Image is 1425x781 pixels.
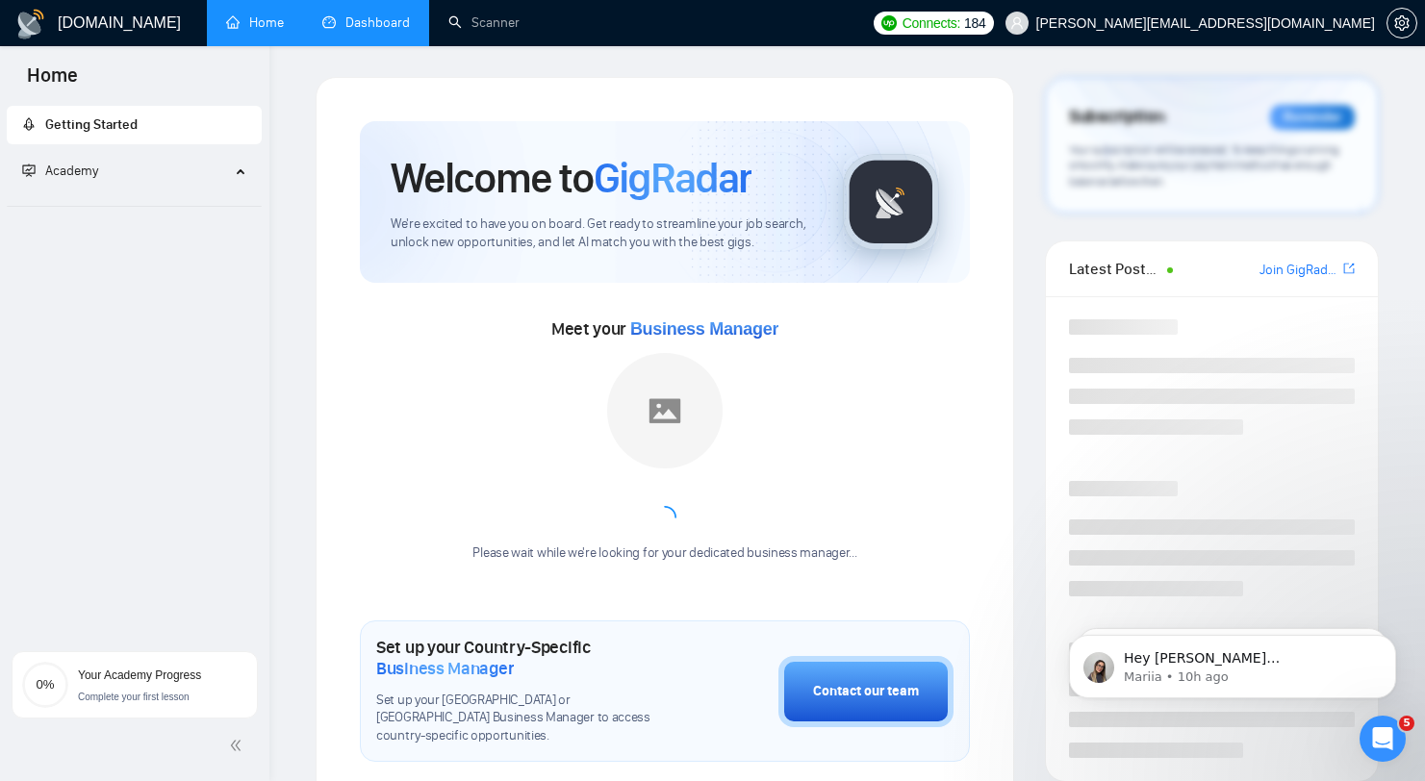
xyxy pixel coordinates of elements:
[551,318,778,340] span: Meet your
[448,14,520,31] a: searchScanner
[22,163,98,179] span: Academy
[7,106,262,144] li: Getting Started
[78,692,190,702] span: Complete your first lesson
[1069,257,1161,281] span: Latest Posts from the GigRadar Community
[1069,101,1164,134] span: Subscription
[376,658,514,679] span: Business Manager
[226,14,284,31] a: homeHome
[652,505,677,530] span: loading
[22,164,36,177] span: fund-projection-screen
[391,152,751,204] h1: Welcome to
[903,13,960,34] span: Connects:
[1387,15,1416,31] span: setting
[1010,16,1024,30] span: user
[964,13,985,34] span: 184
[22,678,68,691] span: 0%
[594,152,751,204] span: GigRadar
[1260,260,1339,281] a: Join GigRadar Slack Community
[15,9,46,39] img: logo
[1343,260,1355,278] a: export
[376,692,682,746] span: Set up your [GEOGRAPHIC_DATA] or [GEOGRAPHIC_DATA] Business Manager to access country-specific op...
[813,681,919,702] div: Contact our team
[376,637,682,679] h1: Set up your Country-Specific
[391,215,812,252] span: We're excited to have you on board. Get ready to streamline your job search, unlock new opportuni...
[881,15,897,31] img: upwork-logo.png
[45,163,98,179] span: Academy
[630,319,778,339] span: Business Manager
[1387,8,1417,38] button: setting
[1387,15,1417,31] a: setting
[322,14,410,31] a: dashboardDashboard
[461,544,868,563] div: Please wait while we're looking for your dedicated business manager...
[45,116,138,133] span: Getting Started
[1399,716,1414,731] span: 5
[12,62,93,102] span: Home
[1069,142,1339,189] span: Your subscription will be renewed. To keep things running smoothly, make sure your payment method...
[84,56,332,339] span: Hey [PERSON_NAME][EMAIL_ADDRESS][DOMAIN_NAME], Looks like your Upwork agency ClayGenius ran out o...
[84,74,332,91] p: Message from Mariia, sent 10h ago
[1270,105,1355,130] div: Reminder
[1040,594,1425,729] iframe: Intercom notifications message
[607,353,723,468] img: placeholder.png
[843,154,939,250] img: gigradar-logo.png
[1360,716,1406,762] iframe: Intercom live chat
[229,736,248,755] span: double-left
[778,656,954,727] button: Contact our team
[7,198,262,211] li: Academy Homepage
[78,668,201,682] span: Your Academy Progress
[22,117,36,131] span: rocket
[1343,261,1355,276] span: export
